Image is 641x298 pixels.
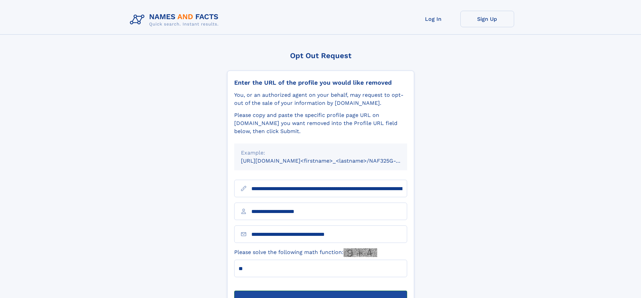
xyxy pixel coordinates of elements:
[234,248,377,257] label: Please solve the following math function:
[406,11,460,27] a: Log In
[460,11,514,27] a: Sign Up
[227,51,414,60] div: Opt Out Request
[241,158,420,164] small: [URL][DOMAIN_NAME]<firstname>_<lastname>/NAF325G-xxxxxxxx
[127,11,224,29] img: Logo Names and Facts
[234,111,407,135] div: Please copy and paste the specific profile page URL on [DOMAIN_NAME] you want removed into the Pr...
[234,91,407,107] div: You, or an authorized agent on your behalf, may request to opt-out of the sale of your informatio...
[241,149,400,157] div: Example:
[234,79,407,86] div: Enter the URL of the profile you would like removed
